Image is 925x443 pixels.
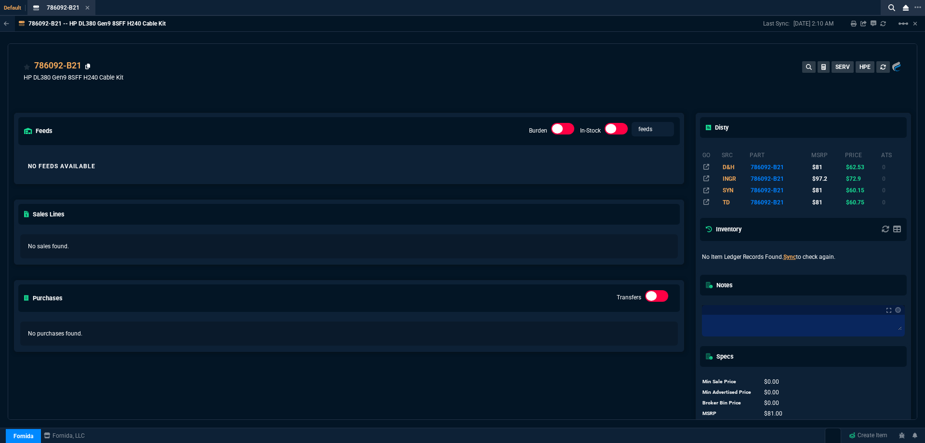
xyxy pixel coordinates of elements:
[702,398,816,408] tr: undefined
[721,197,749,208] td: TD
[749,185,811,196] td: 786092-B21
[702,376,816,387] tr: undefined
[845,148,881,161] th: price
[749,173,811,185] td: 786092-B21
[706,123,728,132] h5: Disty
[702,253,905,261] p: No Item Ledger Records Found. to check again.
[645,290,668,306] div: Transfers
[721,161,749,173] td: D&H
[24,126,53,135] h5: feeds
[28,20,166,27] p: 786092-B21 -- HP DL380 Gen9 8SFF H240 Cable Kit
[845,161,881,173] td: $62.53
[702,387,816,398] tr: undefined
[764,378,779,385] span: 0
[605,123,628,138] div: In-Stock
[551,123,574,138] div: Burden
[764,389,779,396] span: 0
[845,197,881,208] td: $60.75
[702,148,721,161] th: go
[783,254,796,260] a: Sync
[702,376,755,387] td: Min Sale Price
[845,429,891,443] a: Create Item
[529,127,547,134] label: Burden
[702,408,755,419] td: MSRP
[845,173,881,185] td: $72.9
[764,410,782,417] span: 81
[881,161,905,173] td: 0
[47,4,79,11] span: 786092-B21
[721,173,749,185] td: INGR
[702,185,905,196] tr: HP DL380 GEN9 8SFF H240 CABLE KIT
[793,20,833,27] p: [DATE] 2:10 AM
[881,185,905,196] td: 0
[811,173,845,185] td: $97.2
[4,20,9,27] nx-icon: Back to Table
[811,185,845,196] td: $81
[702,419,755,430] td: Manufacturer
[702,161,905,173] tr: DL380 Gen9 8SFF H240 Cable Kit
[749,161,811,173] td: 786092-B21
[706,281,733,290] h5: Notes
[811,197,845,208] td: $81
[24,294,63,303] h5: Purchases
[914,3,921,12] nx-icon: Open New Tab
[702,387,755,398] td: Min Advertised Price
[617,294,641,301] label: Transfers
[845,185,881,196] td: $60.15
[881,148,905,161] th: ats
[4,5,26,11] span: Default
[41,431,88,440] a: msbcCompanyName
[702,408,816,419] tr: undefined
[34,59,81,72] a: 786092-B21
[24,210,65,219] h5: Sales Lines
[702,398,755,408] td: Broker Bin Price
[898,18,909,29] mat-icon: Example home icon
[764,400,779,406] span: 0
[763,20,793,27] p: Last Sync:
[811,161,845,173] td: $81
[706,225,741,234] h5: Inventory
[24,73,123,82] p: HP DL380 Gen9 8SFF H240 Cable Kit
[899,2,912,13] nx-icon: Close Workbench
[913,20,917,27] a: Hide Workbench
[28,162,670,170] p: No Feeds Available
[881,173,905,185] td: 0
[811,148,845,161] th: msrp
[749,197,811,208] td: 786092-B21
[749,148,811,161] th: part
[24,59,30,73] div: Add to Watchlist
[706,352,734,361] h5: Specs
[28,242,670,251] p: No sales found.
[580,127,601,134] label: In-Stock
[881,197,905,208] td: 0
[85,4,90,12] nx-icon: Close Tab
[885,2,899,13] nx-icon: Search
[702,419,816,430] tr: undefined
[28,329,670,338] p: No purchases found.
[856,61,874,73] button: HPE
[721,148,749,161] th: src
[832,61,854,73] button: SERV
[702,197,905,208] tr: HPE
[702,173,905,185] tr: DL380 GEN9 8SFF H240 CABLE KIT PL=SY
[721,185,749,196] td: SYN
